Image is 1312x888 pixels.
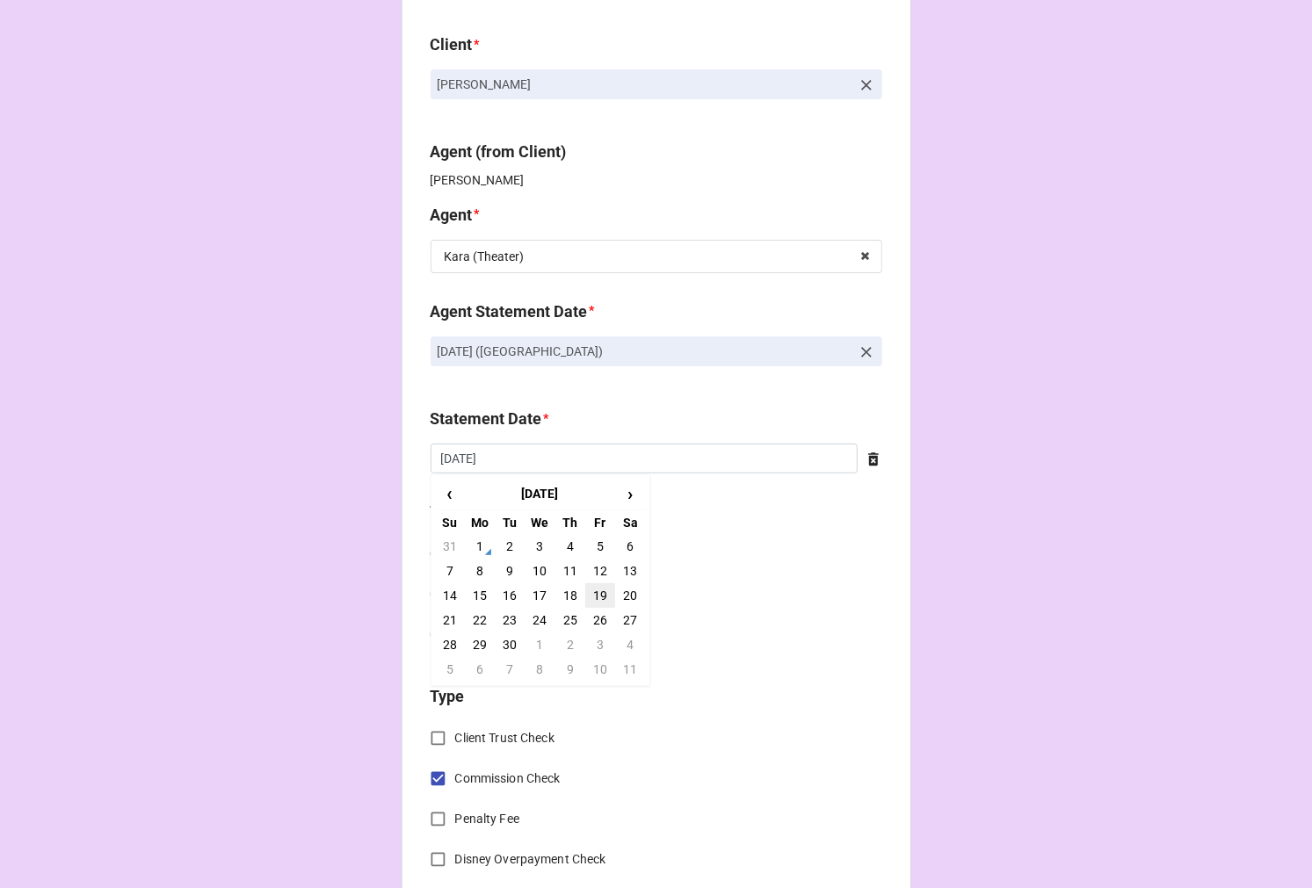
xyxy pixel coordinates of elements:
td: 10 [525,559,555,583]
label: Agent Statement Date [431,300,588,324]
td: 7 [495,657,525,682]
td: 21 [435,608,465,632]
td: 6 [615,534,645,559]
td: 18 [555,583,585,608]
td: 17 [525,583,555,608]
input: Date [431,444,858,473]
td: 8 [525,657,555,682]
b: Agent (from Client) [431,142,567,161]
span: › [616,480,644,509]
td: 28 [435,632,465,657]
div: Kara (Theater) [445,250,525,263]
label: Client [431,32,473,57]
span: Commission Check [455,769,561,788]
label: Statement Date [431,407,542,431]
td: 10 [585,657,615,682]
th: Fr [585,509,615,534]
th: We [525,509,555,534]
th: Mo [465,509,495,534]
td: 5 [435,657,465,682]
td: 9 [495,559,525,583]
td: 29 [465,632,495,657]
td: 24 [525,608,555,632]
td: 11 [615,657,645,682]
td: 15 [465,583,495,608]
span: ‹ [436,480,464,509]
th: [DATE] [465,479,615,510]
td: 19 [585,583,615,608]
td: 6 [465,657,495,682]
td: 11 [555,559,585,583]
td: 25 [555,608,585,632]
td: 20 [615,583,645,608]
td: 4 [615,632,645,657]
td: 13 [615,559,645,583]
span: Disney Overpayment Check [455,850,606,869]
td: 7 [435,559,465,583]
span: Penalty Fee [455,810,519,828]
span: Client Trust Check [455,729,555,747]
td: 2 [555,632,585,657]
td: 2 [495,534,525,559]
p: [DATE] ([GEOGRAPHIC_DATA]) [438,343,851,360]
label: Agent [431,203,473,227]
td: 30 [495,632,525,657]
td: 8 [465,559,495,583]
td: 5 [585,534,615,559]
th: Su [435,509,465,534]
th: Tu [495,509,525,534]
td: 22 [465,608,495,632]
td: 31 [435,534,465,559]
td: 9 [555,657,585,682]
th: Sa [615,509,645,534]
td: 16 [495,583,525,608]
td: 26 [585,608,615,632]
td: 3 [525,534,555,559]
p: [PERSON_NAME] [431,171,882,189]
td: 27 [615,608,645,632]
th: Th [555,509,585,534]
td: 4 [555,534,585,559]
td: 12 [585,559,615,583]
label: Type [431,684,465,709]
td: 1 [525,632,555,657]
td: 23 [495,608,525,632]
td: 14 [435,583,465,608]
td: 1 [465,534,495,559]
p: [PERSON_NAME] [438,76,851,93]
td: 3 [585,632,615,657]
